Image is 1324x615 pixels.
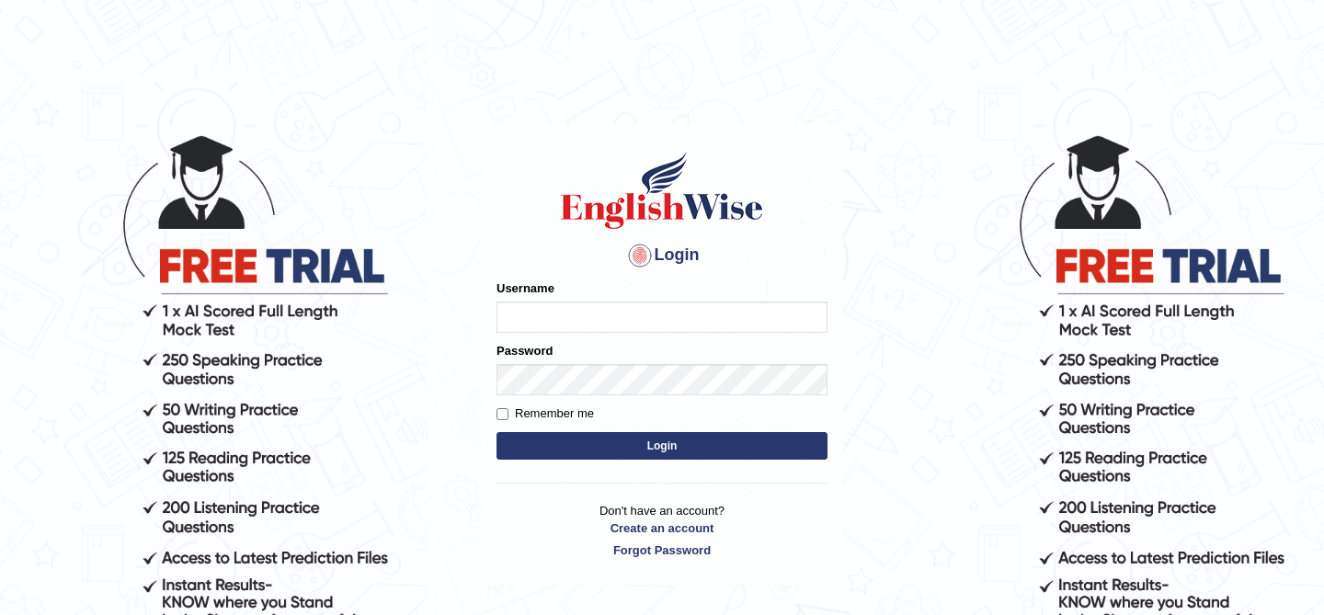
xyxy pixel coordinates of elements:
[496,404,594,423] label: Remember me
[496,241,827,270] h4: Login
[496,408,508,420] input: Remember me
[557,149,767,232] img: Logo of English Wise sign in for intelligent practice with AI
[496,519,827,537] a: Create an account
[496,541,827,559] a: Forgot Password
[496,342,553,359] label: Password
[496,279,554,297] label: Username
[496,432,827,460] button: Login
[496,502,827,559] p: Don't have an account?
